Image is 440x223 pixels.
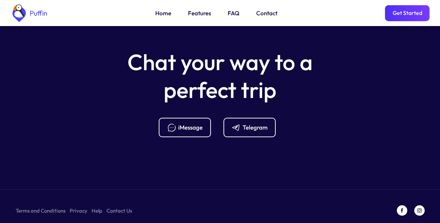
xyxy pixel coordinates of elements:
div: Telegram [243,124,268,131]
a: Contact [256,9,277,18]
a: Get Started [385,5,430,21]
div: Puffin [28,10,47,17]
a: iMessage [159,118,217,137]
a: FAQ [228,9,239,18]
a: Terms and Conditions [16,206,65,215]
a: Privacy [70,206,87,215]
a: Help [92,206,102,215]
div: iMessage [178,124,203,131]
a: home [10,5,47,22]
h5: Chat your way to a perfect trip [116,48,324,104]
a: Features [188,9,211,18]
a: Home [155,9,171,18]
a: Telegram [223,118,281,137]
a: Contact Us [107,206,132,215]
